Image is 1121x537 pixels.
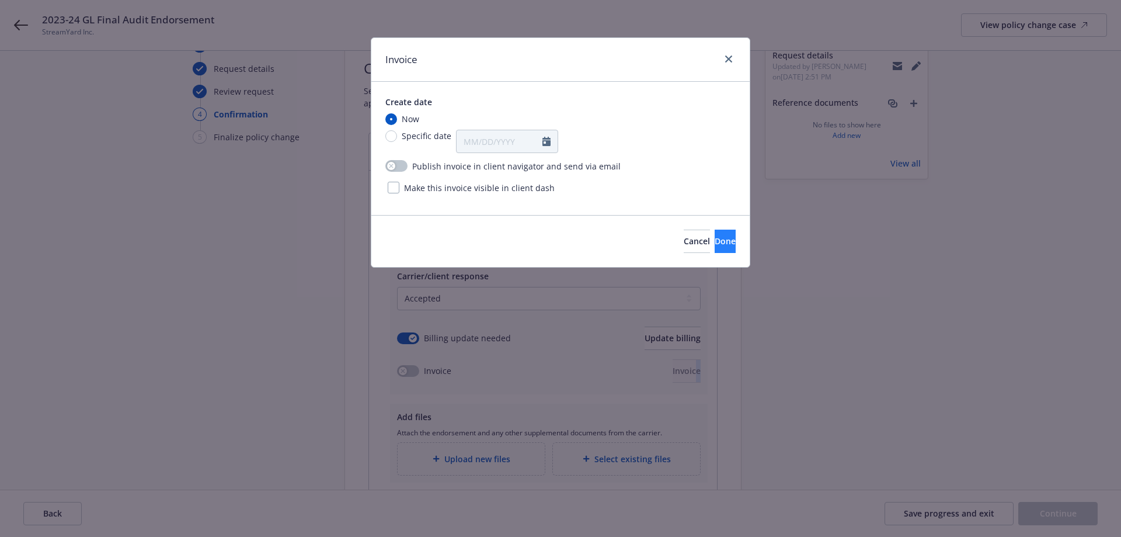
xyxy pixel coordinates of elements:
[402,130,451,142] span: Specific date
[404,182,555,194] span: Make this invoice visible in client dash
[412,160,621,172] span: Publish invoice in client navigator and send via email
[715,230,736,253] button: Done
[684,235,710,247] span: Cancel
[457,130,542,153] input: MM/DD/YYYY
[542,137,551,146] svg: Calendar
[385,130,397,142] input: Specific date
[385,96,432,108] span: Create date
[722,52,736,66] a: close
[385,113,397,125] input: Now
[715,235,736,247] span: Done
[402,113,419,125] span: Now
[385,52,417,67] h1: Invoice
[684,230,710,253] button: Cancel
